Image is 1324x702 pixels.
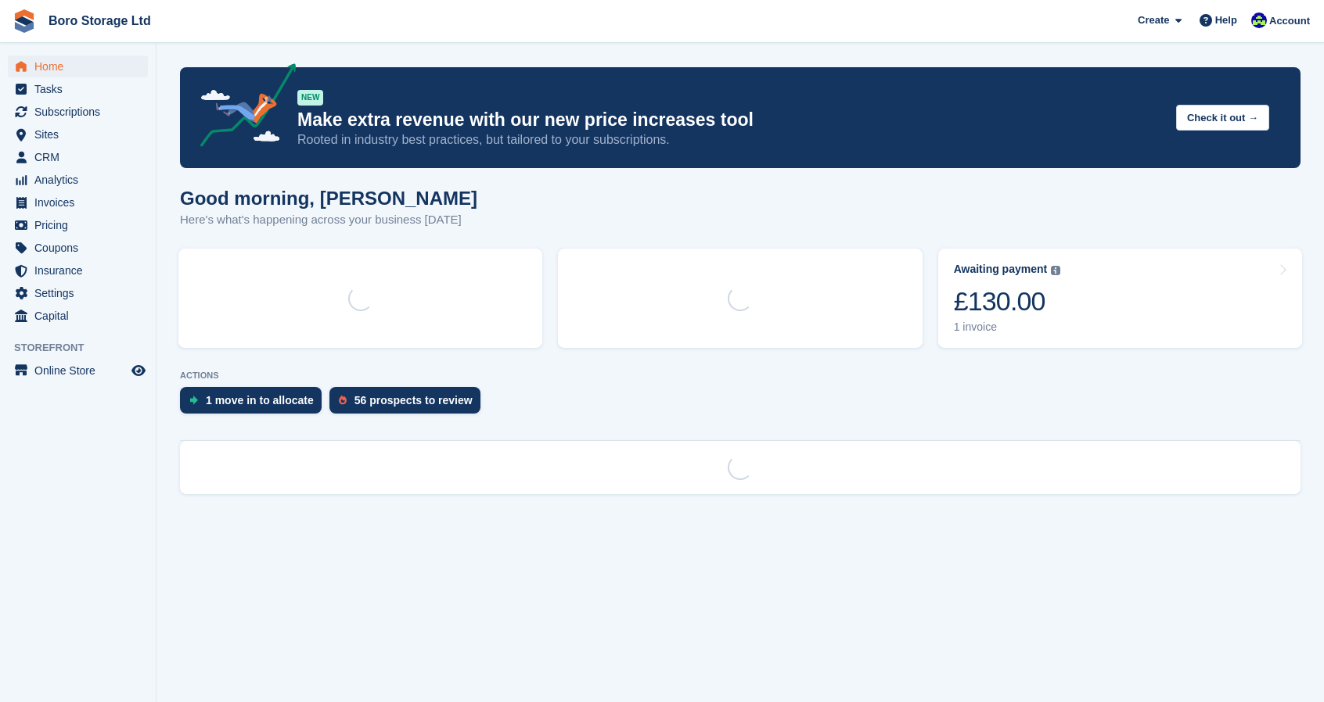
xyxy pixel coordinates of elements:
span: Help [1215,13,1237,28]
div: NEW [297,90,323,106]
span: Analytics [34,169,128,191]
a: menu [8,214,148,236]
img: stora-icon-8386f47178a22dfd0bd8f6a31ec36ba5ce8667c1dd55bd0f319d3a0aa187defe.svg [13,9,36,33]
h1: Good morning, [PERSON_NAME] [180,188,477,209]
a: menu [8,56,148,77]
p: Rooted in industry best practices, but tailored to your subscriptions. [297,131,1164,149]
a: menu [8,260,148,281]
a: 1 move in to allocate [180,387,329,421]
a: Preview store [129,361,148,380]
a: menu [8,237,148,259]
span: Settings [34,282,128,304]
span: Coupons [34,237,128,259]
a: menu [8,192,148,213]
img: prospect-51fa495bee0391a8d652442698ab0144808aea92771e9ea1ae160a38d050c398.svg [339,396,347,405]
button: Check it out → [1176,105,1269,131]
div: 56 prospects to review [354,394,473,407]
a: menu [8,146,148,168]
span: Subscriptions [34,101,128,123]
a: menu [8,360,148,381]
a: Awaiting payment £130.00 1 invoice [938,249,1302,348]
span: Online Store [34,360,128,381]
img: icon-info-grey-7440780725fd019a000dd9b08b2336e03edf1995a4989e88bcd33f0948082b44.svg [1051,266,1060,275]
div: £130.00 [954,285,1061,317]
a: menu [8,78,148,100]
span: Create [1138,13,1169,28]
p: Make extra revenue with our new price increases tool [297,109,1164,131]
span: Home [34,56,128,77]
span: Storefront [14,340,156,356]
p: Here's what's happening across your business [DATE] [180,211,477,229]
a: menu [8,305,148,327]
div: 1 move in to allocate [206,394,314,407]
div: Awaiting payment [954,263,1048,276]
p: ACTIONS [180,371,1301,381]
span: Insurance [34,260,128,281]
span: Account [1269,13,1310,29]
img: move_ins_to_allocate_icon-fdf77a2bb77ea45bf5b3d319d69a93e2d87916cf1d5bf7949dd705db3b84f3ca.svg [189,396,198,405]
div: 1 invoice [954,321,1061,334]
a: menu [8,124,148,145]
span: CRM [34,146,128,168]
a: menu [8,101,148,123]
img: price-adjustments-announcement-icon-8257ccfd72463d97f412b2fc003d46551f7dbcb40ab6d574587a9cd5c0d94... [187,63,297,152]
span: Invoices [34,192,128,213]
a: 56 prospects to review [329,387,488,421]
img: Tobie Hillier [1251,13,1267,28]
span: Capital [34,305,128,327]
span: Pricing [34,214,128,236]
span: Sites [34,124,128,145]
a: Boro Storage Ltd [42,8,157,34]
a: menu [8,169,148,191]
span: Tasks [34,78,128,100]
a: menu [8,282,148,304]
